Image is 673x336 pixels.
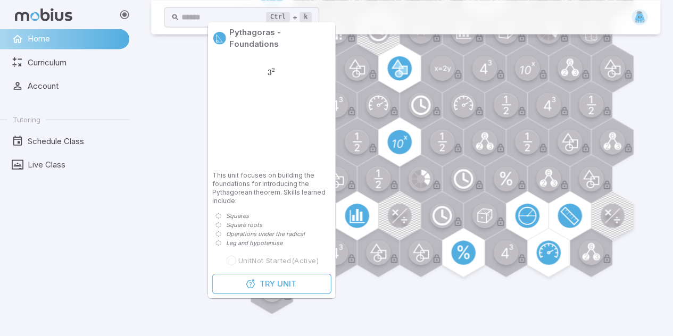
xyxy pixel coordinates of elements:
[260,278,275,289] span: Try
[300,12,312,22] kbd: k
[632,9,647,25] img: trapezoid.svg
[226,229,305,238] p: Operations under the radical
[13,114,40,124] span: Tutoring
[28,33,122,45] span: Home
[28,56,122,68] span: Curriculum
[229,26,331,49] p: Pythagoras - Foundations
[212,171,331,205] p: This unit focuses on building the foundations for introducing the Pythagorean theorem. Skills lea...
[212,273,331,293] button: TryUnit
[272,66,275,73] span: 2
[277,278,296,289] span: Unit
[238,256,319,265] span: Unit Not Started (Active)
[268,67,272,77] span: 3
[28,80,122,91] span: Account
[226,211,249,220] p: Squares
[226,220,262,229] p: Square roots
[212,30,227,45] a: Pythagoras
[266,11,312,23] div: +
[28,135,122,147] span: Schedule Class
[28,158,122,170] span: Live Class
[266,12,290,22] kbd: Ctrl
[226,238,283,247] p: Leg and hypotenuse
